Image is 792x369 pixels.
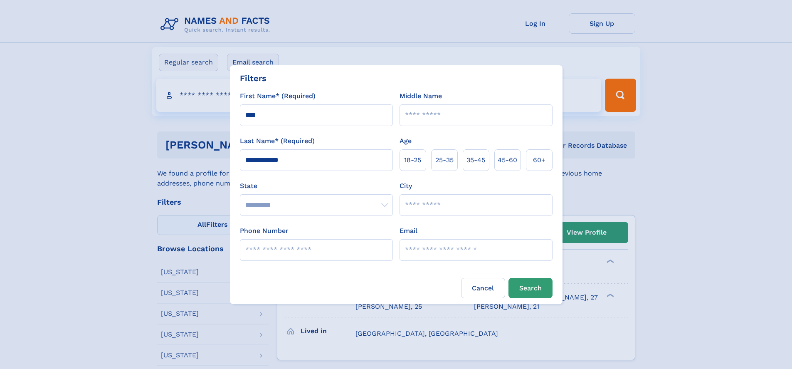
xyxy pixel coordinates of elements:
[400,181,412,191] label: City
[533,155,545,165] span: 60+
[498,155,517,165] span: 45‑60
[400,91,442,101] label: Middle Name
[240,181,393,191] label: State
[240,136,315,146] label: Last Name* (Required)
[400,226,417,236] label: Email
[466,155,485,165] span: 35‑45
[461,278,505,298] label: Cancel
[240,91,316,101] label: First Name* (Required)
[508,278,553,298] button: Search
[400,136,412,146] label: Age
[240,72,266,84] div: Filters
[240,226,289,236] label: Phone Number
[435,155,454,165] span: 25‑35
[404,155,421,165] span: 18‑25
